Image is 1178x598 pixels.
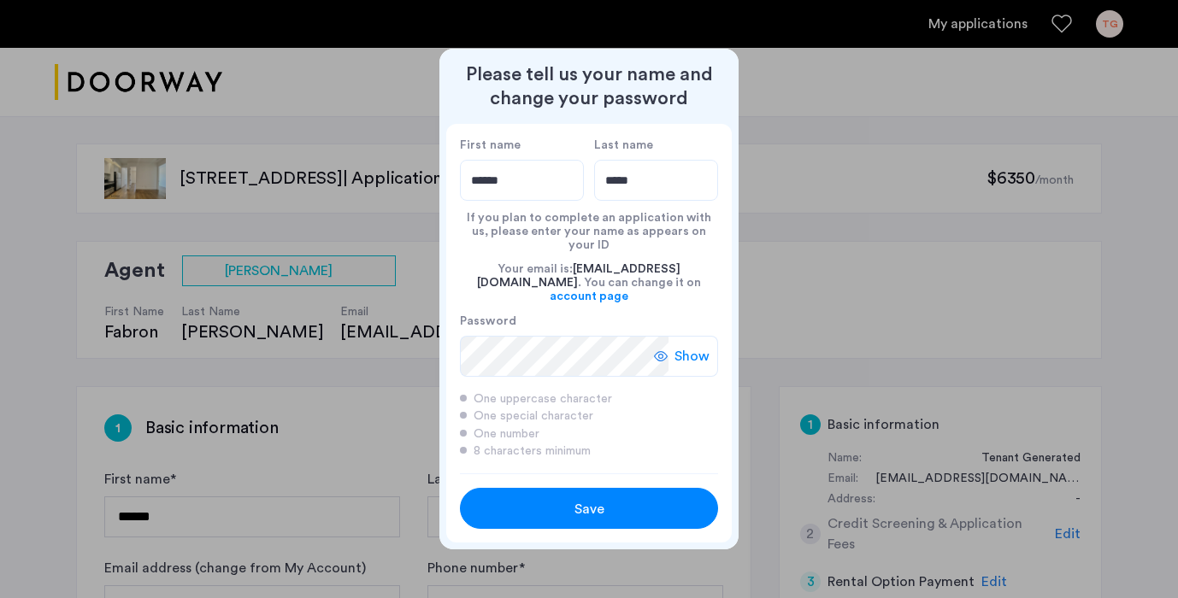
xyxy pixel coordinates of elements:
div: Your email is: . You can change it on [460,252,718,314]
span: Save [574,499,604,519]
div: One number [460,425,718,443]
button: button [460,488,718,529]
label: First name [460,138,584,153]
label: Password [460,314,669,329]
h2: Please tell us your name and change your password [446,62,732,110]
label: Last name [594,138,718,153]
div: One special character [460,407,718,425]
span: Show [674,346,710,366]
div: One uppercase character [460,390,718,407]
div: If you plan to complete an application with us, please enter your name as appears on your ID [460,201,718,252]
span: [EMAIL_ADDRESS][DOMAIN_NAME] [477,263,680,289]
div: 8 characters minimum [460,443,718,460]
a: account page [550,290,628,303]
